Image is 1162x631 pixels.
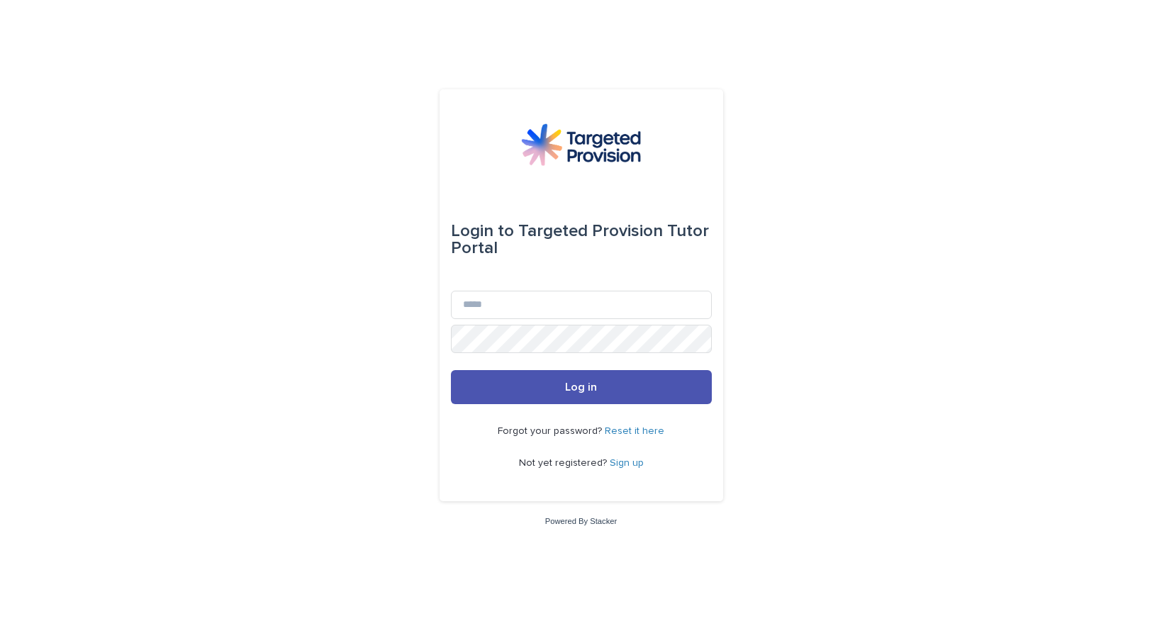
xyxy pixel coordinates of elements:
img: M5nRWzHhSzIhMunXDL62 [521,123,640,166]
a: Sign up [610,458,644,468]
a: Powered By Stacker [545,517,617,525]
a: Reset it here [605,426,664,436]
span: Forgot your password? [498,426,605,436]
div: Targeted Provision Tutor Portal [451,211,712,268]
span: Not yet registered? [519,458,610,468]
span: Log in [565,381,597,393]
button: Log in [451,370,712,404]
span: Login to [451,223,514,240]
